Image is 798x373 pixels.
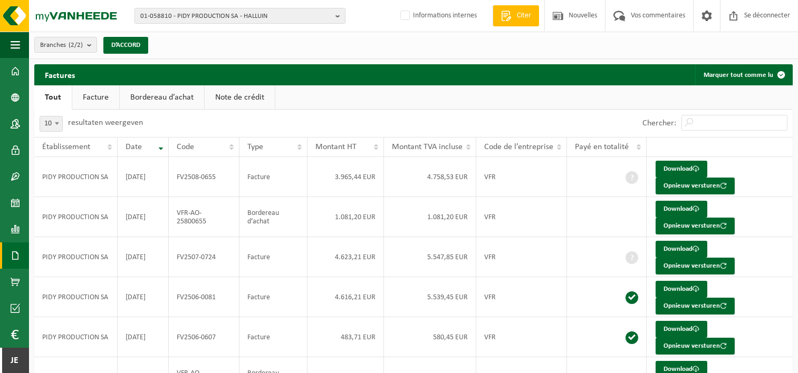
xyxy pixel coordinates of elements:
[169,237,239,277] td: FV2507-0724
[656,258,735,274] button: Opnieuw versturen
[664,302,720,309] font: Opnieuw versturen
[68,119,143,127] label: resultaten weergeven
[664,222,720,229] font: Opnieuw versturen
[239,237,307,277] td: Facture
[34,85,72,110] a: Tout
[42,143,90,151] span: Établissement
[169,317,239,357] td: FV2506-0607
[664,165,693,172] font: Download
[118,317,169,357] td: [DATE]
[34,317,118,357] td: PIDY PRODUCTION SA
[664,182,720,189] font: Opnieuw versturen
[664,205,693,212] font: Download
[656,321,707,338] a: Download
[307,277,384,317] td: 4.616,21 EUR
[177,143,194,151] span: Code
[34,64,85,85] h2: Factures
[656,161,707,178] a: Download
[118,157,169,197] td: [DATE]
[239,197,307,237] td: Bordereau d’achat
[656,281,707,298] a: Download
[476,157,567,197] td: VFR
[140,8,331,24] span: 01-058810 - PIDY PRODUCTION SA - HALLUIN
[664,366,693,372] font: Download
[239,277,307,317] td: Facture
[169,277,239,317] td: FV2506-0081
[656,298,735,315] button: Opnieuw versturen
[656,241,707,258] a: Download
[307,237,384,277] td: 4.623,21 EUR
[476,277,567,317] td: VFR
[118,197,169,237] td: [DATE]
[664,342,720,349] font: Opnieuw versturen
[384,197,476,237] td: 1.081,20 EUR
[484,143,553,151] span: Code de l’entreprise
[126,143,142,151] span: Date
[118,277,169,317] td: [DATE]
[514,11,534,21] span: Citer
[656,178,735,194] button: Opnieuw versturen
[656,338,735,355] button: Opnieuw versturen
[205,85,275,110] a: Note de crédit
[704,72,773,78] font: Marquer tout comme lu
[120,85,204,110] a: Bordereau d’achat
[34,197,118,237] td: PIDY PRODUCTION SA
[34,277,118,317] td: PIDY PRODUCTION SA
[392,143,463,151] span: Montant TVA incluse
[664,262,720,269] font: Opnieuw versturen
[664,326,693,332] font: Download
[118,237,169,277] td: [DATE]
[664,246,693,252] font: Download
[476,317,567,357] td: VFR
[575,143,629,151] span: Payé en totalité
[34,37,97,53] button: Branches(2/2)
[34,157,118,197] td: PIDY PRODUCTION SA
[239,157,307,197] td: Facture
[72,85,119,110] a: Facture
[169,157,239,197] td: FV2508-0655
[247,143,263,151] span: Type
[103,37,148,54] button: D’ACCORD
[307,157,384,197] td: 3.965,44 EUR
[384,277,476,317] td: 5.539,45 EUR
[307,317,384,357] td: 483,71 EUR
[239,317,307,357] td: Facture
[40,116,63,132] span: 10
[656,218,735,234] button: Opnieuw versturen
[642,119,676,127] label: Chercher:
[398,8,477,24] label: Informations internes
[69,42,83,48] count: (2/2)
[384,237,476,277] td: 5.547,85 EUR
[169,197,239,237] td: VFR-AO-25800655
[40,116,62,131] span: 10
[40,37,83,53] span: Branches
[134,8,345,24] button: 01-058810 - PIDY PRODUCTION SA - HALLUIN
[493,5,539,26] a: Citer
[34,237,118,277] td: PIDY PRODUCTION SA
[476,197,567,237] td: VFR
[315,143,357,151] span: Montant HT
[476,237,567,277] td: VFR
[384,157,476,197] td: 4.758,53 EUR
[656,201,707,218] a: Download
[664,286,693,292] font: Download
[695,64,792,85] button: Marquer tout comme lu
[307,197,384,237] td: 1.081,20 EUR
[384,317,476,357] td: 580,45 EUR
